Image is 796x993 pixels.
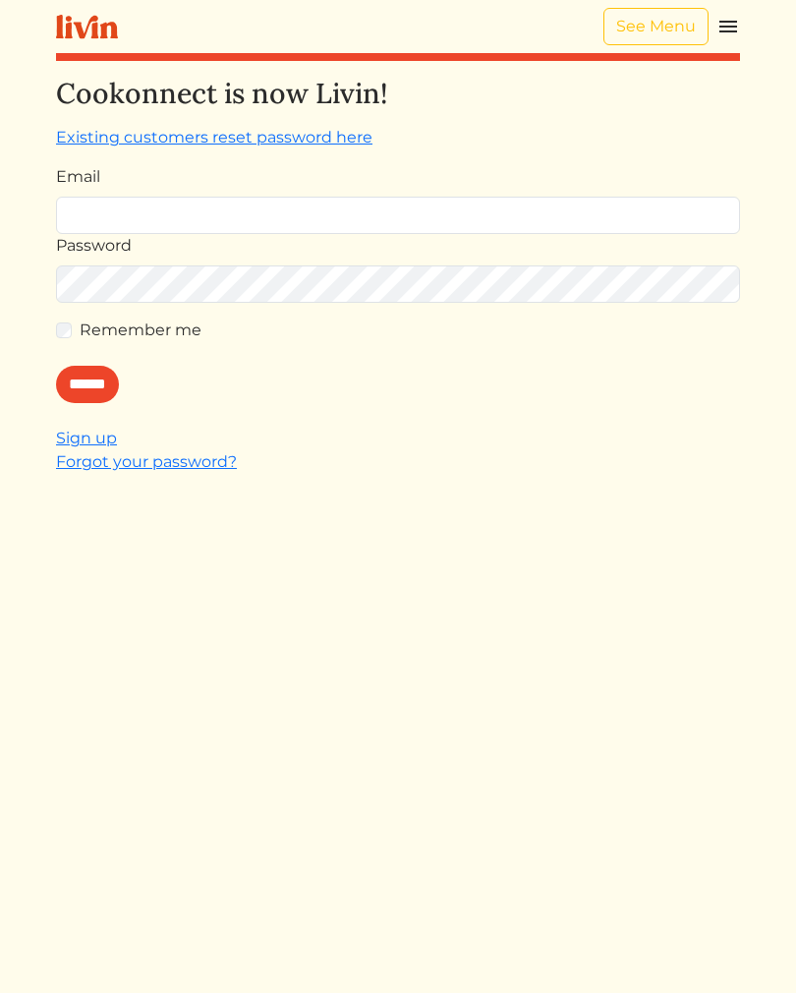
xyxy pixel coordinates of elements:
a: Sign up [56,429,117,447]
label: Remember me [80,319,201,342]
img: menu_hamburger-cb6d353cf0ecd9f46ceae1c99ecbeb4a00e71ca567a856bd81f57e9d8c17bb26.svg [716,15,740,38]
a: Forgot your password? [56,452,237,471]
h2: Cookonnect is now Livin! [56,77,740,110]
img: livin-logo-a0d97d1a881af30f6274990eb6222085a2533c92bbd1e4f22c21b4f0d0e3210c.svg [56,15,118,39]
a: See Menu [603,8,709,45]
label: Email [56,165,100,189]
label: Password [56,234,132,258]
a: Existing customers reset password here [56,128,372,146]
